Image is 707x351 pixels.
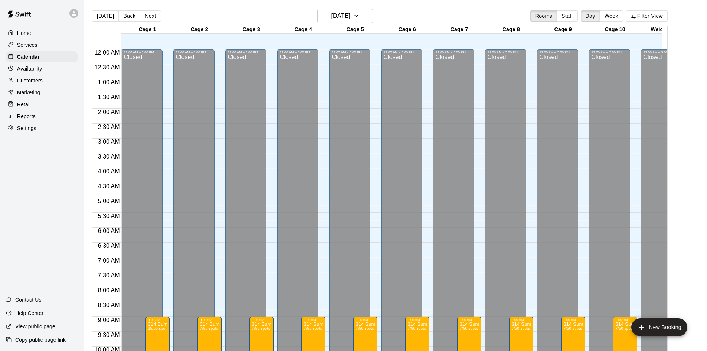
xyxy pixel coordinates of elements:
span: 7:00 AM [96,257,122,264]
p: Settings [17,124,36,132]
span: 35/50 spots filled [148,326,168,331]
span: 1:00 AM [96,79,122,85]
button: Staff [557,10,578,22]
span: 7/50 spots filled [407,326,426,331]
span: 5:30 AM [96,213,122,219]
p: Help Center [15,309,43,317]
div: 12:00 AM – 3:00 PM [435,51,472,54]
a: Retail [6,99,78,110]
span: 2:30 AM [96,124,122,130]
div: 12:00 AM – 3:00 PM [539,51,576,54]
div: Weight room [641,26,693,33]
a: Reports [6,111,78,122]
span: 3:00 AM [96,139,122,145]
span: 7:30 AM [96,272,122,279]
span: 3:30 AM [96,153,122,160]
div: 12:00 AM – 3:00 PM [643,51,687,54]
a: Availability [6,63,78,74]
span: 12:30 AM [93,64,122,71]
div: 9:00 AM – 12:00 PM [615,318,635,322]
button: [DATE] [92,10,119,22]
div: Cage 1 [121,26,173,33]
h6: [DATE] [331,11,350,21]
span: 7/50 spots filled [252,326,270,331]
p: Retail [17,101,31,108]
div: Cage 5 [329,26,381,33]
div: 12:00 AM – 3:00 PM [591,51,628,54]
span: 8:00 AM [96,287,122,293]
div: 9:00 AM – 12:00 PM [563,318,583,322]
span: 5:00 AM [96,198,122,204]
div: Cage 7 [433,26,485,33]
div: Cage 10 [589,26,641,33]
p: Marketing [17,89,40,96]
a: Marketing [6,87,78,98]
div: 12:00 AM – 3:00 PM [279,51,316,54]
div: 12:00 AM – 3:00 PM [228,51,264,54]
span: 7/50 spots filled [356,326,374,331]
div: 12:00 AM – 3:00 PM [487,51,524,54]
div: Cage 3 [225,26,277,33]
div: Cage 2 [173,26,225,33]
button: add [631,318,687,336]
span: 9:30 AM [96,332,122,338]
button: Day [581,10,600,22]
span: 1:30 AM [96,94,122,100]
span: 9:00 AM [96,317,122,323]
div: 9:00 AM – 12:00 PM [356,318,375,322]
div: 12:00 AM – 3:00 PM [383,51,420,54]
div: 9:00 AM – 12:00 PM [459,318,479,322]
div: 12:00 AM – 3:00 PM [124,51,160,54]
p: Copy public page link [15,336,66,344]
span: 7/50 spots filled [459,326,478,331]
span: 6:30 AM [96,243,122,249]
p: Contact Us [15,296,42,303]
span: 7/50 spots filled [200,326,218,331]
div: 12:00 AM – 3:00 PM [331,51,368,54]
p: Availability [17,65,42,72]
div: 9:00 AM – 12:00 PM [407,318,427,322]
div: 9:00 AM – 12:00 PM [200,318,219,322]
p: Services [17,41,37,49]
span: 6:00 AM [96,228,122,234]
div: 12:00 AM – 3:00 PM [176,51,212,54]
div: 9:00 AM – 3:30 PM [148,318,167,322]
span: 7/50 spots filled [615,326,634,331]
a: Services [6,39,78,51]
span: 2:00 AM [96,109,122,115]
span: 12:00 AM [93,49,122,56]
div: Cage 6 [381,26,433,33]
span: 8:30 AM [96,302,122,308]
button: Rooms [530,10,557,22]
p: Home [17,29,31,37]
span: 4:00 AM [96,168,122,175]
div: Cage 4 [277,26,329,33]
div: 9:00 AM – 12:00 PM [511,318,531,322]
p: Customers [17,77,43,84]
div: 9:00 AM – 12:00 PM [304,318,323,322]
a: Customers [6,75,78,86]
button: Filter View [626,10,668,22]
p: View public page [15,323,55,330]
a: Calendar [6,51,78,62]
span: 7/50 spots filled [511,326,530,331]
span: 7/50 spots filled [304,326,322,331]
span: 7/50 spots filled [563,326,582,331]
a: Home [6,27,78,39]
button: Week [600,10,623,22]
button: [DATE] [317,9,373,23]
span: 4:30 AM [96,183,122,189]
a: Settings [6,123,78,134]
div: Cage 8 [485,26,537,33]
button: Next [140,10,161,22]
button: Back [118,10,140,22]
